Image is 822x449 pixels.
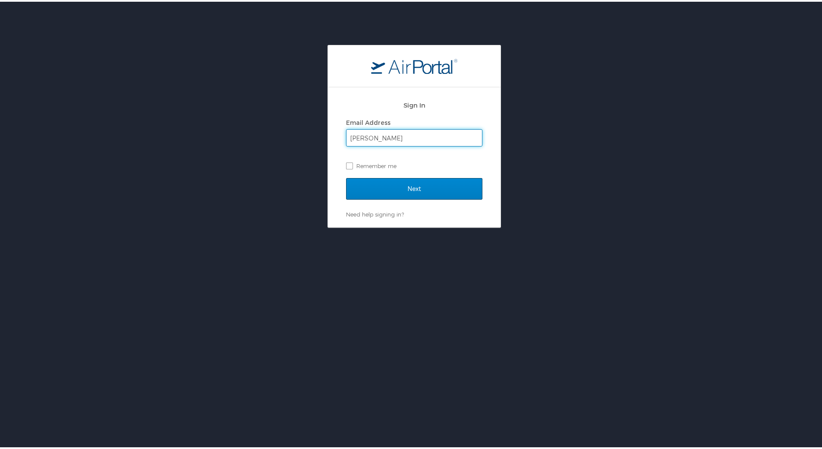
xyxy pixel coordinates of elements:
[371,57,457,72] img: logo
[346,209,404,216] a: Need help signing in?
[346,117,391,124] label: Email Address
[346,158,482,171] label: Remember me
[346,99,482,108] h2: Sign In
[346,176,482,198] input: Next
